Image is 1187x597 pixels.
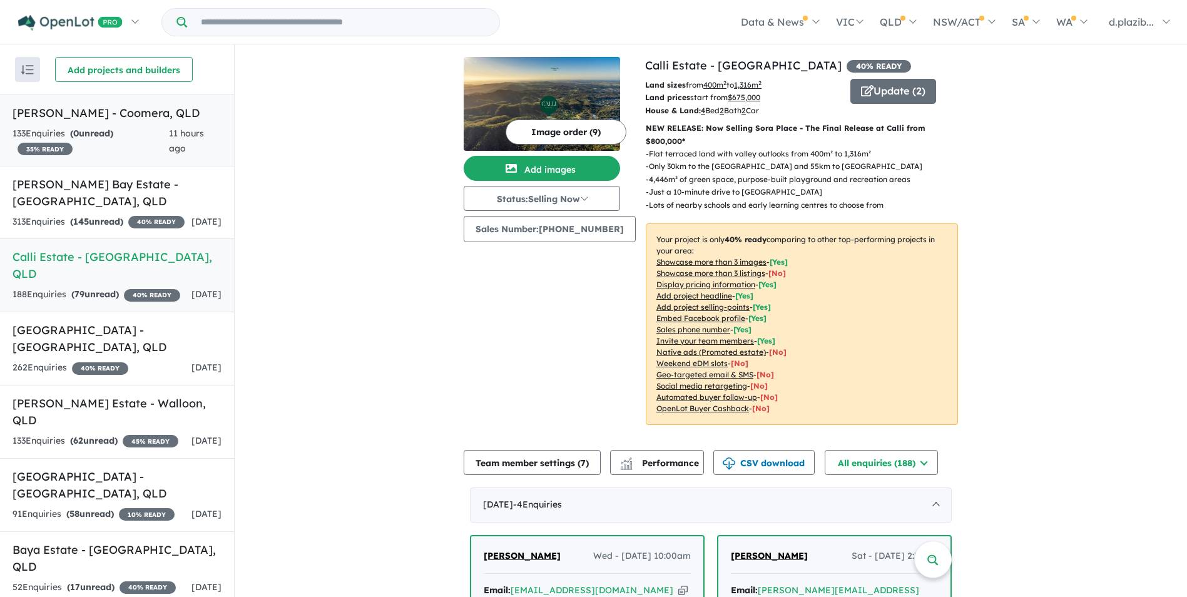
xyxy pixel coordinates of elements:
[656,404,749,413] u: OpenLot Buyer Cashback
[720,106,724,115] u: 2
[470,487,952,523] div: [DATE]
[852,549,938,564] span: Sat - [DATE] 2:34pm
[646,160,932,173] p: - Only 30km to the [GEOGRAPHIC_DATA] and 55km to [GEOGRAPHIC_DATA]
[18,15,123,31] img: Openlot PRO Logo White
[13,105,222,121] h5: [PERSON_NAME] - Coomera , QLD
[656,291,732,300] u: Add project headline
[733,325,751,334] span: [ Yes ]
[119,508,175,521] span: 10 % READY
[656,392,757,402] u: Automated buyer follow-up
[757,370,774,379] span: [No]
[191,362,222,373] span: [DATE]
[646,122,958,148] p: NEW RELEASE: Now Selling Sora Place - The Final Release at Calli from $800,000*
[464,216,636,242] button: Sales Number:[PHONE_NUMBER]
[646,223,958,425] p: Your project is only comparing to other top-performing projects in your area: - - - - - - - - - -...
[513,499,562,510] span: - 4 Enquir ies
[758,280,777,289] span: [ Yes ]
[70,581,80,593] span: 17
[750,381,768,390] span: [No]
[13,395,222,429] h5: [PERSON_NAME] Estate - Walloon , QLD
[73,216,89,227] span: 145
[484,549,561,564] a: [PERSON_NAME]
[656,370,753,379] u: Geo-targeted email & SMS
[123,435,178,447] span: 45 % READY
[656,314,745,323] u: Embed Facebook profile
[656,381,747,390] u: Social media retargeting
[464,57,620,151] img: Calli Estate - Upper Coomera
[731,359,748,368] span: [No]
[191,435,222,446] span: [DATE]
[511,584,673,596] a: [EMAIL_ADDRESS][DOMAIN_NAME]
[124,289,180,302] span: 40 % READY
[191,288,222,300] span: [DATE]
[656,325,730,334] u: Sales phone number
[13,360,128,375] div: 262 Enquir ies
[506,120,626,145] button: Image order (9)
[13,126,169,156] div: 133 Enquir ies
[656,280,755,289] u: Display pricing information
[13,507,175,522] div: 91 Enquir ies
[656,257,767,267] u: Showcase more than 3 images
[656,336,754,345] u: Invite your team members
[70,216,123,227] strong: ( unread)
[610,450,704,475] button: Performance
[770,257,788,267] span: [ Yes ]
[55,57,193,82] button: Add projects and builders
[760,392,778,402] span: [No]
[13,287,180,302] div: 188 Enquir ies
[850,79,936,104] button: Update (2)
[645,93,690,102] b: Land prices
[847,60,911,73] span: 40 % READY
[656,347,766,357] u: Native ads (Promoted estate)
[13,541,222,575] h5: Baya Estate - [GEOGRAPHIC_DATA] , QLD
[701,106,705,115] u: 4
[70,435,118,446] strong: ( unread)
[735,291,753,300] span: [ Yes ]
[464,156,620,181] button: Add images
[18,143,73,155] span: 35 % READY
[191,216,222,227] span: [DATE]
[484,550,561,561] span: [PERSON_NAME]
[620,461,633,469] img: bar-chart.svg
[769,347,787,357] span: [No]
[66,508,114,519] strong: ( unread)
[621,457,632,464] img: line-chart.svg
[768,268,786,278] span: [ No ]
[748,314,767,323] span: [ Yes ]
[67,581,115,593] strong: ( unread)
[645,106,701,115] b: House & Land:
[191,508,222,519] span: [DATE]
[723,79,726,86] sup: 2
[713,450,815,475] button: CSV download
[728,93,760,102] u: $ 675,000
[1109,16,1154,28] span: d.plazib...
[646,173,932,186] p: - 4,446m² of green space, purpose-built playground and recreation areas
[757,336,775,345] span: [ Yes ]
[726,80,762,89] span: to
[723,457,735,470] img: download icon
[734,80,762,89] u: 1,316 m
[731,549,808,564] a: [PERSON_NAME]
[656,268,765,278] u: Showcase more than 3 listings
[13,215,185,230] div: 313 Enquir ies
[825,450,938,475] button: All enquiries (188)
[71,288,119,300] strong: ( unread)
[741,106,746,115] u: 2
[70,128,113,139] strong: ( unread)
[73,435,83,446] span: 62
[731,584,758,596] strong: Email:
[645,80,686,89] b: Land sizes
[73,128,79,139] span: 0
[13,468,222,502] h5: [GEOGRAPHIC_DATA] - [GEOGRAPHIC_DATA] , QLD
[120,581,176,594] span: 40 % READY
[72,362,128,375] span: 40 % READY
[464,186,620,211] button: Status:Selling Now
[645,105,841,117] p: Bed Bath Car
[645,91,841,104] p: start from
[484,584,511,596] strong: Email:
[69,508,79,519] span: 58
[13,580,176,595] div: 52 Enquir ies
[622,457,699,469] span: Performance
[13,176,222,210] h5: [PERSON_NAME] Bay Estate - [GEOGRAPHIC_DATA] , QLD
